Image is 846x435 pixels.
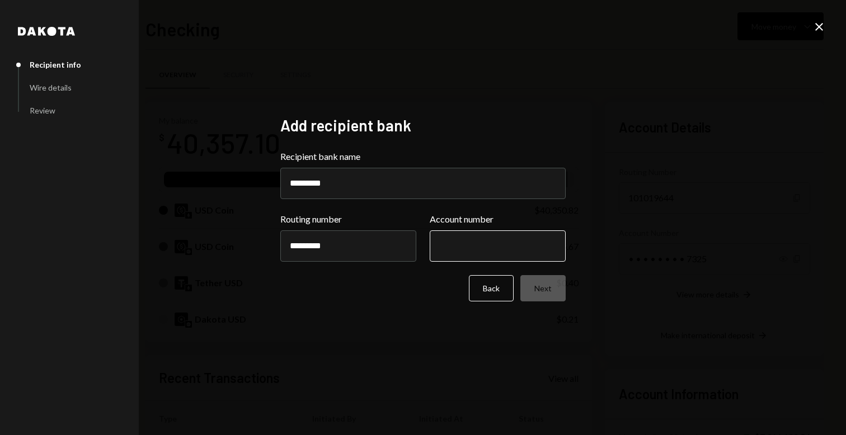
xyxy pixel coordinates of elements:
h2: Add recipient bank [280,115,566,136]
label: Recipient bank name [280,150,566,163]
label: Account number [430,212,566,226]
button: Back [469,275,514,301]
div: Review [30,106,55,115]
label: Routing number [280,212,416,226]
div: Recipient info [30,60,81,69]
div: Wire details [30,83,72,92]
